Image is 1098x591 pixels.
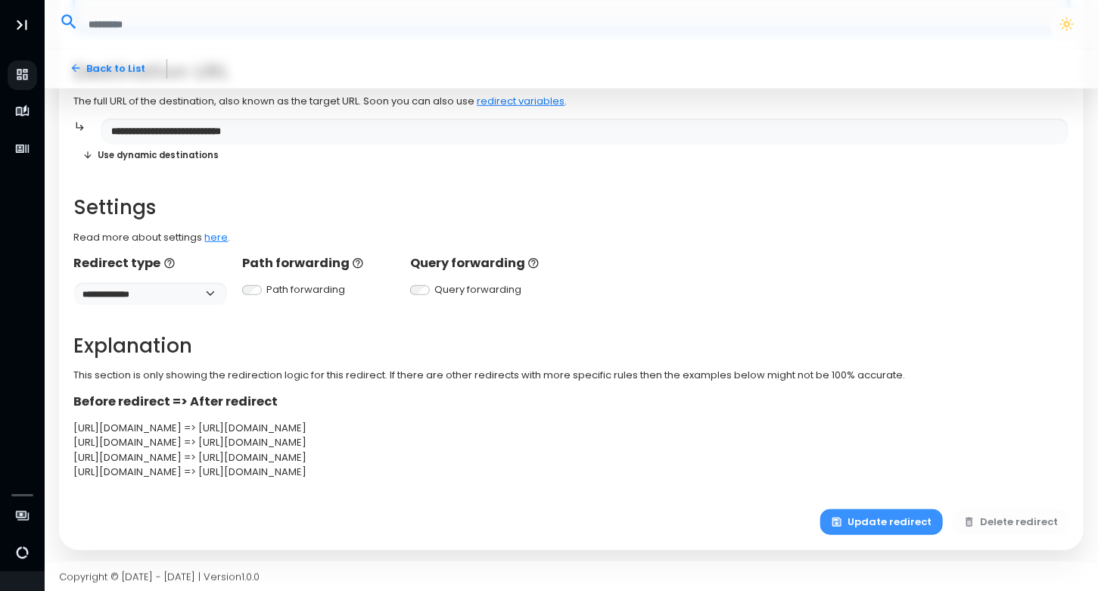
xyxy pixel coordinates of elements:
[74,393,1069,411] p: Before redirect => After redirect
[74,196,1069,219] h2: Settings
[242,254,396,272] p: Path forwarding
[205,230,229,244] a: here
[74,94,1069,109] p: The full URL of the destination, also known as the target URL. Soon you can also use .
[74,421,1069,436] div: [URL][DOMAIN_NAME] => [URL][DOMAIN_NAME]
[410,254,564,272] p: Query forwarding
[59,55,157,82] a: Back to List
[59,569,260,583] span: Copyright © [DATE] - [DATE] | Version 1.0.0
[74,334,1069,358] h2: Explanation
[74,254,228,272] p: Redirect type
[435,282,522,297] label: Query forwarding
[74,450,1069,465] div: [URL][DOMAIN_NAME] => [URL][DOMAIN_NAME]
[74,145,228,166] button: Use dynamic destinations
[477,94,565,108] a: redirect variables
[74,435,1069,450] div: [URL][DOMAIN_NAME] => [URL][DOMAIN_NAME]
[266,282,345,297] label: Path forwarding
[74,465,1069,480] div: [URL][DOMAIN_NAME] => [URL][DOMAIN_NAME]
[74,230,1069,245] p: Read more about settings .
[953,509,1069,536] button: Delete redirect
[8,11,36,39] button: Toggle Aside
[74,368,1069,383] p: This section is only showing the redirection logic for this redirect. If there are other redirect...
[820,509,943,536] button: Update redirect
